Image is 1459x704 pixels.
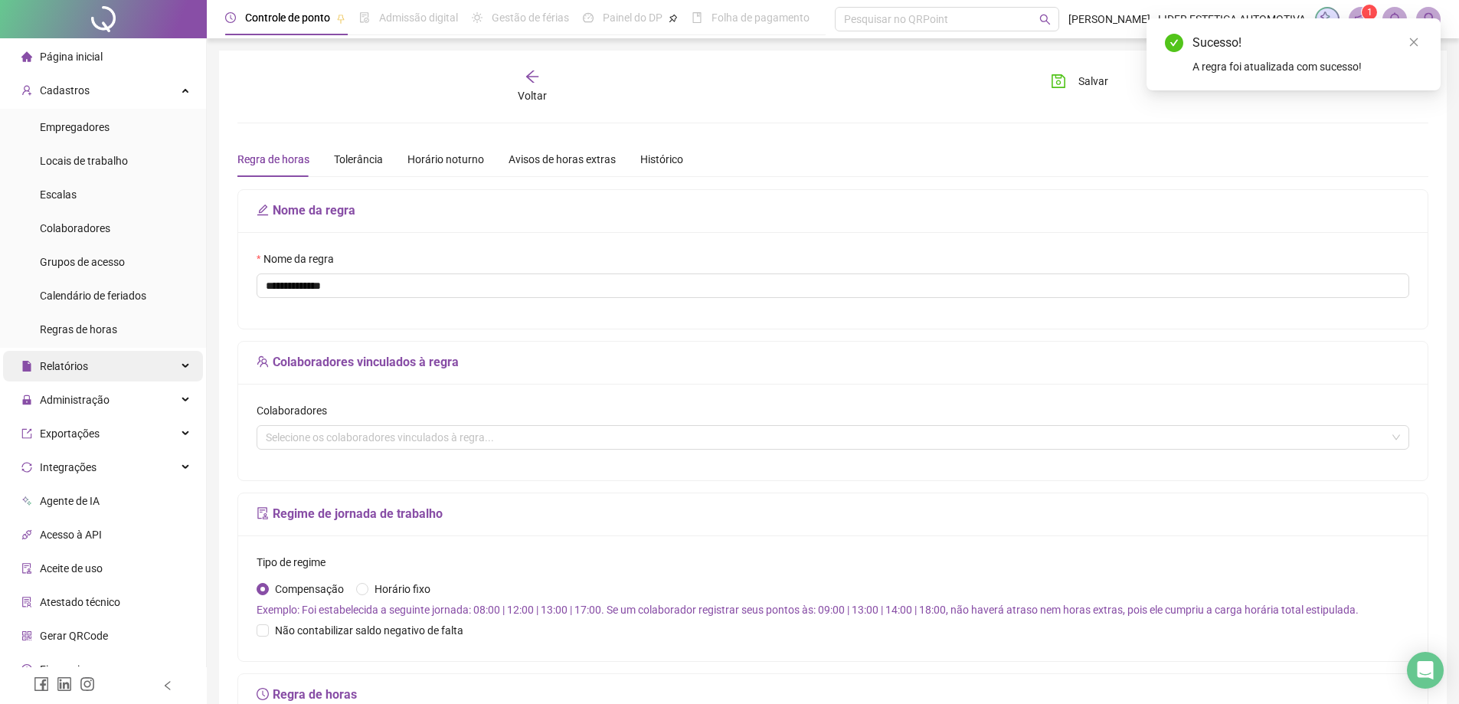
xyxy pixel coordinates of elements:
span: Voltar [518,90,547,102]
span: linkedin [57,676,72,692]
span: audit [21,563,32,574]
div: Sucesso! [1192,34,1422,52]
label: Tipo de regime [257,554,335,571]
span: sync [21,462,32,473]
span: Colaboradores [40,222,110,234]
img: 95234 [1417,8,1440,31]
span: search [1039,14,1051,25]
div: Avisos de horas extras [509,151,616,168]
span: close [1408,37,1419,47]
h5: Regra de horas [257,686,1409,704]
span: clock-circle [257,688,269,700]
span: book [692,12,702,23]
span: Integrações [40,461,97,473]
span: Empregadores [40,121,110,133]
span: solution [21,597,32,607]
span: Escalas [40,188,77,201]
span: lock [21,395,32,405]
span: Regras de horas [40,323,117,336]
span: Compensação [269,581,350,598]
span: [PERSON_NAME] - LIDER ESTETICA AUTOMOTIVA [1068,11,1306,28]
span: file [21,361,32,372]
span: arrow-left [525,69,540,84]
span: left [162,680,173,691]
span: notification [1354,12,1368,26]
h5: Colaboradores vinculados à regra [257,353,1409,372]
sup: 1 [1362,5,1377,20]
div: Tolerância [334,151,383,168]
span: Controle de ponto [245,11,330,24]
button: Salvar [1039,69,1120,93]
span: Locais de trabalho [40,155,128,167]
span: qrcode [21,630,32,641]
span: Painel do DP [603,11,662,24]
span: Aceite de uso [40,562,103,575]
span: Salvar [1078,73,1108,90]
span: Agente de IA [40,495,100,507]
span: 1 [1367,7,1372,18]
span: home [21,51,32,62]
span: Exemplo: Foi estabelecida a seguinte jornada: 08:00 | 12:00 | 13:00 | 17:00. Se um colaborador re... [257,604,1359,616]
a: Close [1405,34,1422,51]
span: bell [1388,12,1402,26]
span: facebook [34,676,49,692]
span: file-done [359,12,370,23]
span: api [21,529,32,540]
span: dollar [21,664,32,675]
span: Página inicial [40,51,103,63]
span: Não contabilizar saldo negativo de falta [269,622,469,639]
span: Grupos de acesso [40,256,125,268]
span: export [21,428,32,439]
label: Colaboradores [257,402,337,419]
span: Acesso à API [40,529,102,541]
span: user-add [21,85,32,96]
span: Admissão digital [379,11,458,24]
span: Folha de pagamento [712,11,810,24]
div: Open Intercom Messenger [1407,652,1444,689]
span: pushpin [336,14,345,23]
span: Atestado técnico [40,596,120,608]
span: dashboard [583,12,594,23]
label: Nome da regra [257,250,344,267]
span: sun [472,12,483,23]
span: instagram [80,676,95,692]
span: edit [257,204,269,216]
span: Financeiro [40,663,90,676]
span: Horário fixo [368,581,437,598]
h5: Regime de jornada de trabalho [257,505,1409,523]
div: Horário noturno [407,151,484,168]
div: Regra de horas [237,151,309,168]
input: Nome da regra [257,273,1409,298]
h5: Nome da regra [257,201,1409,220]
span: audit [257,507,269,519]
span: Relatórios [40,360,88,372]
span: save [1051,74,1066,89]
span: pushpin [669,14,678,23]
div: A regra foi atualizada com sucesso! [1192,58,1422,75]
span: team [257,355,269,368]
span: Cadastros [40,84,90,97]
div: Histórico [640,151,683,168]
span: Administração [40,394,110,406]
img: sparkle-icon.fc2bf0ac1784a2077858766a79e2daf3.svg [1319,11,1336,28]
span: Exportações [40,427,100,440]
span: Gerar QRCode [40,630,108,642]
span: Calendário de feriados [40,290,146,302]
span: clock-circle [225,12,236,23]
span: check-circle [1165,34,1183,52]
span: Gestão de férias [492,11,569,24]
